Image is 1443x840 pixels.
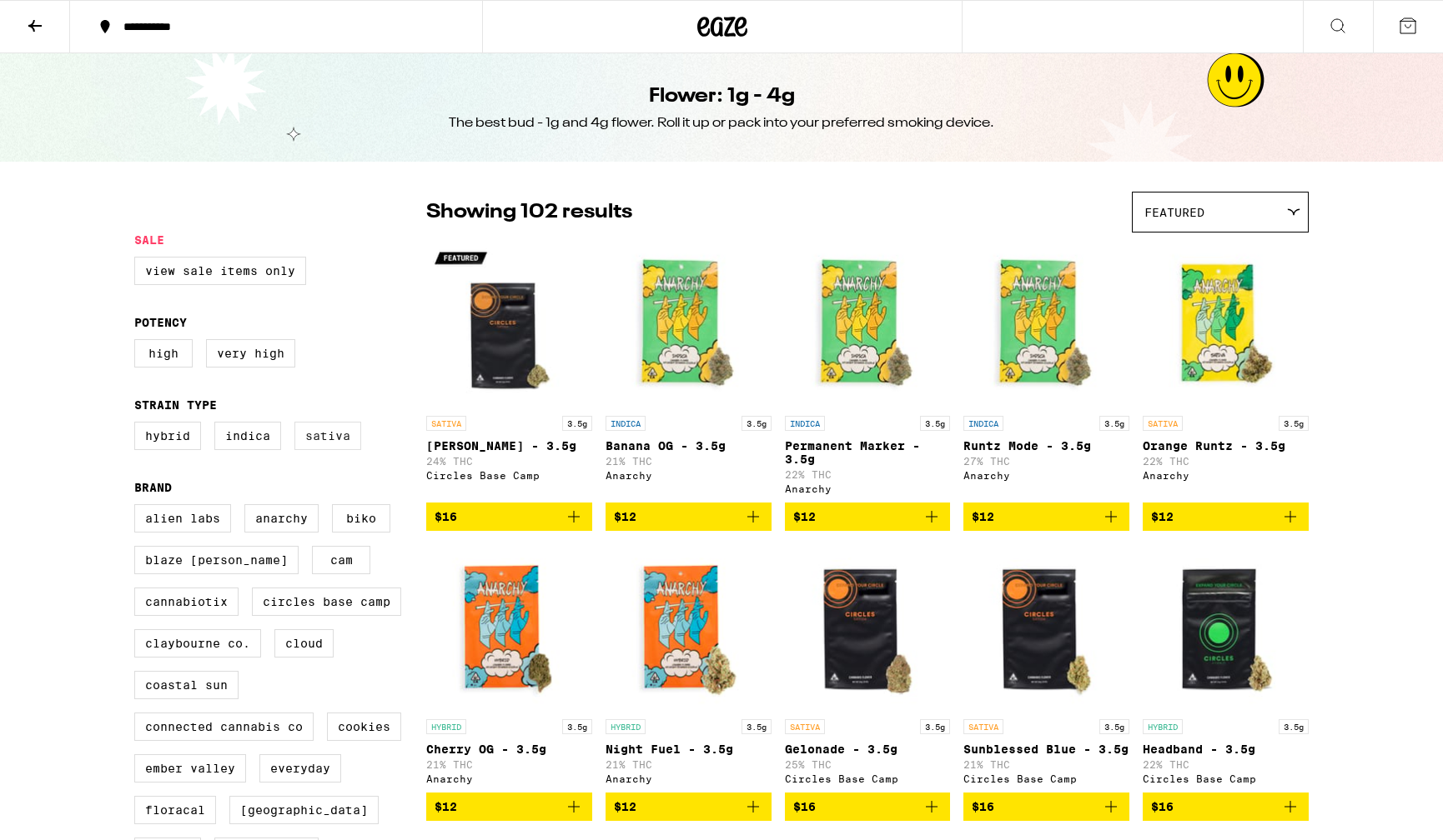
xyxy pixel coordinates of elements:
button: Add to bag [606,502,772,531]
p: 22% THC [1143,759,1309,770]
p: SATIVA [963,719,1003,734]
a: Open page for Runtz Mode - 3.5g from Anarchy [963,241,1129,502]
a: Open page for Permanent Marker - 3.5g from Anarchy [785,241,951,502]
img: Circles Base Camp - Gush Rush - 3.5g [426,241,592,407]
img: Circles Base Camp - Sunblessed Blue - 3.5g [963,544,1129,711]
div: Anarchy [963,470,1129,481]
a: Open page for Gelonade - 3.5g from Circles Base Camp [785,544,951,792]
h1: Flower: 1g - 4g [649,82,795,111]
p: SATIVA [1143,416,1183,431]
p: INDICA [606,416,646,431]
p: 24% THC [426,456,592,467]
button: Add to bag [1143,502,1309,531]
label: Blaze [PERSON_NAME] [134,546,299,574]
div: Circles Base Camp [785,773,951,784]
img: Anarchy - Permanent Marker - 3.5g [785,241,951,407]
div: Circles Base Camp [1143,773,1309,784]
button: Add to bag [426,792,592,821]
img: Anarchy - Banana OG - 3.5g [606,241,772,407]
p: Sunblessed Blue - 3.5g [963,742,1129,756]
label: Everyday [259,754,341,782]
p: 3.5g [562,719,592,734]
a: Open page for Orange Runtz - 3.5g from Anarchy [1143,241,1309,502]
label: Very High [206,339,295,367]
p: HYBRID [426,719,466,734]
label: High [134,339,193,367]
p: HYBRID [606,719,646,734]
label: Hybrid [134,422,201,450]
label: CAM [312,546,370,574]
span: $16 [1151,800,1174,813]
label: Connected Cannabis Co [134,712,314,741]
div: The best bud - 1g and 4g flower. Roll it up or pack into your preferred smoking device. [449,114,994,132]
label: Cloud [274,629,334,657]
p: 22% THC [785,469,951,480]
legend: Brand [134,481,172,494]
p: 3.5g [1279,416,1309,431]
span: $12 [1151,510,1174,523]
img: Anarchy - Orange Runtz - 3.5g [1143,241,1309,407]
p: 3.5g [920,416,950,431]
p: INDICA [963,416,1003,431]
a: Open page for Night Fuel - 3.5g from Anarchy [606,544,772,792]
p: Gelonade - 3.5g [785,742,951,756]
p: 21% THC [426,759,592,770]
div: Anarchy [785,483,951,494]
p: Permanent Marker - 3.5g [785,439,951,466]
p: 3.5g [562,416,592,431]
label: Anarchy [244,504,319,532]
a: Open page for Headband - 3.5g from Circles Base Camp [1143,544,1309,792]
div: Anarchy [1143,470,1309,481]
p: INDICA [785,416,825,431]
p: 25% THC [785,759,951,770]
label: Alien Labs [134,504,231,532]
p: 3.5g [742,416,772,431]
p: Banana OG - 3.5g [606,439,772,452]
p: Night Fuel - 3.5g [606,742,772,756]
p: 3.5g [1099,416,1129,431]
span: $12 [972,510,994,523]
label: View Sale Items Only [134,257,306,285]
span: Featured [1144,206,1204,219]
p: Runtz Mode - 3.5g [963,439,1129,452]
p: 21% THC [606,456,772,467]
div: Circles Base Camp [426,470,592,481]
div: Circles Base Camp [963,773,1129,784]
span: $12 [614,510,636,523]
label: Claybourne Co. [134,629,261,657]
a: Open page for Cherry OG - 3.5g from Anarchy [426,544,592,792]
p: Cherry OG - 3.5g [426,742,592,756]
button: Add to bag [785,502,951,531]
p: Showing 102 results [426,198,632,227]
p: 22% THC [1143,456,1309,467]
button: Add to bag [426,502,592,531]
p: Headband - 3.5g [1143,742,1309,756]
button: Add to bag [963,502,1129,531]
a: Open page for Sunblessed Blue - 3.5g from Circles Base Camp [963,544,1129,792]
label: [GEOGRAPHIC_DATA] [229,796,379,824]
label: Coastal Sun [134,671,239,699]
img: Circles Base Camp - Gelonade - 3.5g [785,544,951,711]
span: $12 [793,510,816,523]
label: Ember Valley [134,754,246,782]
img: Anarchy - Runtz Mode - 3.5g [963,241,1129,407]
p: SATIVA [785,719,825,734]
legend: Sale [134,233,164,247]
legend: Potency [134,316,187,329]
p: 21% THC [606,759,772,770]
span: $16 [435,510,457,523]
span: $16 [793,800,816,813]
p: 21% THC [963,759,1129,770]
p: 3.5g [742,719,772,734]
div: Anarchy [606,773,772,784]
img: Circles Base Camp - Headband - 3.5g [1143,544,1309,711]
label: Sativa [294,422,361,450]
label: FloraCal [134,796,216,824]
p: SATIVA [426,416,466,431]
div: Anarchy [426,773,592,784]
button: Add to bag [785,792,951,821]
button: Add to bag [1143,792,1309,821]
a: Open page for Gush Rush - 3.5g from Circles Base Camp [426,241,592,502]
p: [PERSON_NAME] - 3.5g [426,439,592,452]
img: Anarchy - Cherry OG - 3.5g [426,544,592,711]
